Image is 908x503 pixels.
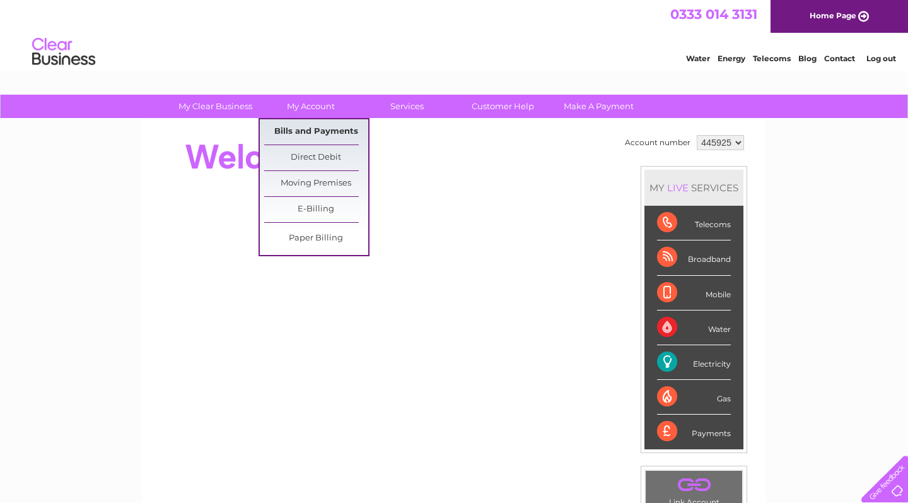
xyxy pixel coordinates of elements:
[824,54,855,63] a: Contact
[866,54,896,63] a: Log out
[264,197,368,222] a: E-Billing
[157,7,753,61] div: Clear Business is a trading name of Verastar Limited (registered in [GEOGRAPHIC_DATA] No. 3667643...
[657,206,731,240] div: Telecoms
[32,33,96,71] img: logo.png
[547,95,651,118] a: Make A Payment
[657,311,731,345] div: Water
[622,132,694,153] td: Account number
[657,276,731,311] div: Mobile
[657,240,731,275] div: Broadband
[451,95,555,118] a: Customer Help
[686,54,710,63] a: Water
[644,170,743,206] div: MY SERVICES
[163,95,267,118] a: My Clear Business
[798,54,817,63] a: Blog
[264,226,368,251] a: Paper Billing
[657,415,731,449] div: Payments
[649,474,739,496] a: .
[264,171,368,196] a: Moving Premises
[665,182,691,194] div: LIVE
[718,54,745,63] a: Energy
[264,119,368,145] a: Bills and Payments
[753,54,791,63] a: Telecoms
[657,380,731,415] div: Gas
[264,145,368,170] a: Direct Debit
[657,345,731,380] div: Electricity
[355,95,459,118] a: Services
[259,95,363,118] a: My Account
[670,6,757,22] a: 0333 014 3131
